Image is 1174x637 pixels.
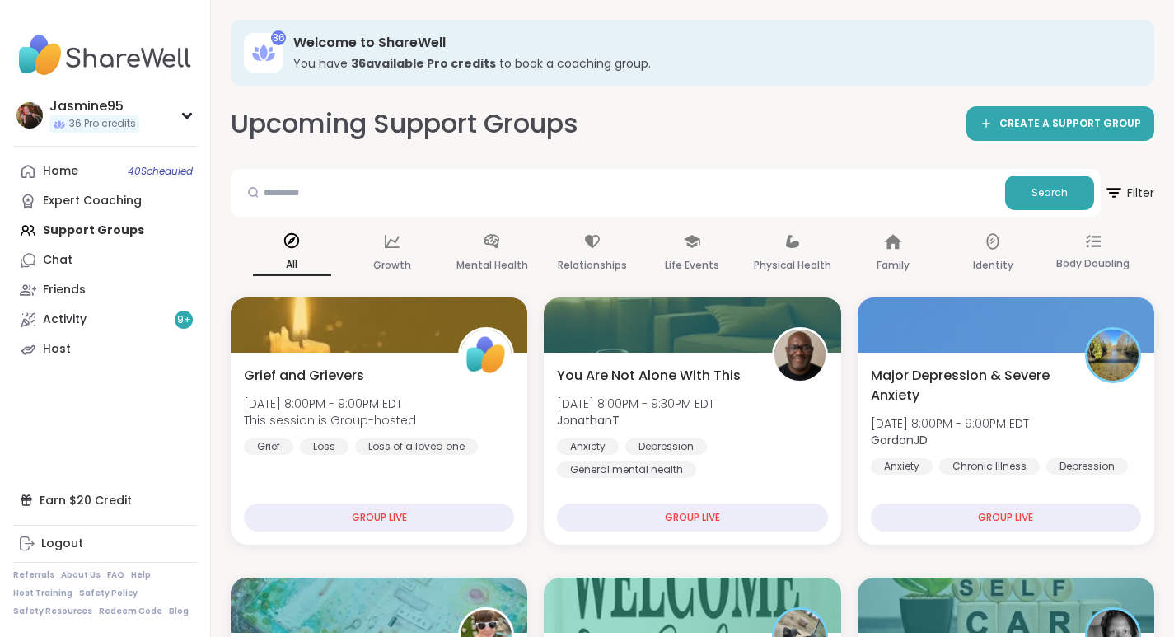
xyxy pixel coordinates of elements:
[244,366,364,386] span: Grief and Grievers
[1031,185,1068,200] span: Search
[13,157,197,186] a: Home40Scheduled
[871,458,933,475] div: Anxiety
[244,504,514,532] div: GROUP LIVE
[49,97,139,115] div: Jasmine95
[43,341,71,358] div: Host
[231,105,578,143] h2: Upcoming Support Groups
[966,106,1154,141] a: CREATE A SUPPORT GROUP
[13,588,72,599] a: Host Training
[61,569,101,581] a: About Us
[625,438,707,455] div: Depression
[754,255,831,275] p: Physical Health
[13,485,197,515] div: Earn $20 Credit
[13,246,197,275] a: Chat
[16,102,43,129] img: Jasmine95
[1104,173,1154,213] span: Filter
[43,252,72,269] div: Chat
[99,606,162,617] a: Redeem Code
[244,438,293,455] div: Grief
[456,255,528,275] p: Mental Health
[41,536,83,552] div: Logout
[177,313,191,327] span: 9 +
[1056,254,1130,274] p: Body Doubling
[43,163,78,180] div: Home
[351,55,496,72] b: 36 available Pro credit s
[131,569,151,581] a: Help
[461,330,512,381] img: ShareWell
[871,432,928,448] b: GordonJD
[557,438,619,455] div: Anxiety
[13,529,197,559] a: Logout
[1046,458,1128,475] div: Depression
[1104,169,1154,217] button: Filter
[253,255,331,276] p: All
[13,335,197,364] a: Host
[107,569,124,581] a: FAQ
[13,606,92,617] a: Safety Resources
[557,396,714,412] span: [DATE] 8:00PM - 9:30PM EDT
[43,311,87,328] div: Activity
[877,255,910,275] p: Family
[557,412,620,429] b: JonathanT
[244,412,416,429] span: This session is Group-hosted
[665,255,719,275] p: Life Events
[13,26,197,84] img: ShareWell Nav Logo
[43,282,86,298] div: Friends
[293,34,1131,52] h3: Welcome to ShareWell
[871,415,1029,432] span: [DATE] 8:00PM - 9:00PM EDT
[293,55,1131,72] h3: You have to book a coaching group.
[557,366,741,386] span: You Are Not Alone With This
[939,458,1040,475] div: Chronic Illness
[973,255,1013,275] p: Identity
[557,504,827,532] div: GROUP LIVE
[271,30,286,45] div: 36
[43,193,142,209] div: Expert Coaching
[300,438,348,455] div: Loss
[13,275,197,305] a: Friends
[13,569,54,581] a: Referrals
[128,165,193,178] span: 40 Scheduled
[999,117,1141,131] span: CREATE A SUPPORT GROUP
[69,117,136,131] span: 36 Pro credits
[557,461,696,478] div: General mental health
[13,305,197,335] a: Activity9+
[79,588,138,599] a: Safety Policy
[169,606,189,617] a: Blog
[244,396,416,412] span: [DATE] 8:00PM - 9:00PM EDT
[355,438,478,455] div: Loss of a loved one
[1005,176,1094,210] button: Search
[774,330,826,381] img: JonathanT
[13,186,197,216] a: Expert Coaching
[1087,330,1139,381] img: GordonJD
[871,504,1141,532] div: GROUP LIVE
[373,255,411,275] p: Growth
[558,255,627,275] p: Relationships
[871,366,1067,405] span: Major Depression & Severe Anxiety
